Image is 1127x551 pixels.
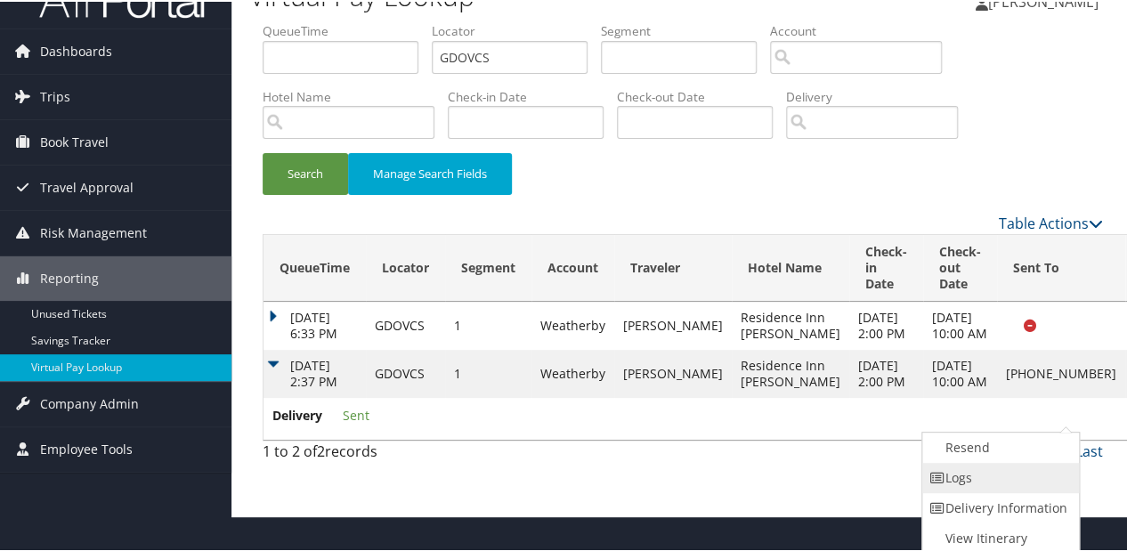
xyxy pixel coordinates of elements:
[732,300,849,348] td: Residence Inn [PERSON_NAME]
[614,300,732,348] td: [PERSON_NAME]
[448,86,617,104] label: Check-in Date
[999,212,1103,231] a: Table Actions
[849,233,923,300] th: Check-in Date: activate to sort column ascending
[445,300,531,348] td: 1
[923,348,997,396] td: [DATE] 10:00 AM
[923,300,997,348] td: [DATE] 10:00 AM
[849,300,923,348] td: [DATE] 2:00 PM
[786,86,971,104] label: Delivery
[40,28,112,72] span: Dashboards
[732,233,849,300] th: Hotel Name: activate to sort column ascending
[432,20,601,38] label: Locator
[770,20,955,38] label: Account
[601,20,770,38] label: Segment
[272,404,339,424] span: Delivery
[614,233,732,300] th: Traveler: activate to sort column ascending
[614,348,732,396] td: [PERSON_NAME]
[40,380,139,425] span: Company Admin
[445,348,531,396] td: 1
[531,300,614,348] td: Weatherby
[263,20,432,38] label: QueueTime
[263,86,448,104] label: Hotel Name
[263,151,348,193] button: Search
[348,151,512,193] button: Manage Search Fields
[732,348,849,396] td: Residence Inn [PERSON_NAME]
[40,209,147,254] span: Risk Management
[531,233,614,300] th: Account: activate to sort column ascending
[531,348,614,396] td: Weatherby
[997,348,1125,396] td: [PHONE_NUMBER]
[40,73,70,117] span: Trips
[40,425,133,470] span: Employee Tools
[40,164,134,208] span: Travel Approval
[366,300,445,348] td: GDOVCS
[264,300,366,348] td: [DATE] 6:33 PM
[922,431,1074,461] a: Resend
[445,233,531,300] th: Segment: activate to sort column ascending
[1075,440,1103,459] a: Last
[264,348,366,396] td: [DATE] 2:37 PM
[317,440,325,459] span: 2
[849,348,923,396] td: [DATE] 2:00 PM
[617,86,786,104] label: Check-out Date
[40,118,109,163] span: Book Travel
[263,439,453,469] div: 1 to 2 of records
[40,255,99,299] span: Reporting
[264,233,366,300] th: QueueTime: activate to sort column descending
[922,491,1074,522] a: Delivery Information
[366,233,445,300] th: Locator: activate to sort column ascending
[997,233,1125,300] th: Sent To: activate to sort column ascending
[922,461,1074,491] a: Logs
[923,233,997,300] th: Check-out Date: activate to sort column ascending
[343,405,369,422] span: Sent
[366,348,445,396] td: GDOVCS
